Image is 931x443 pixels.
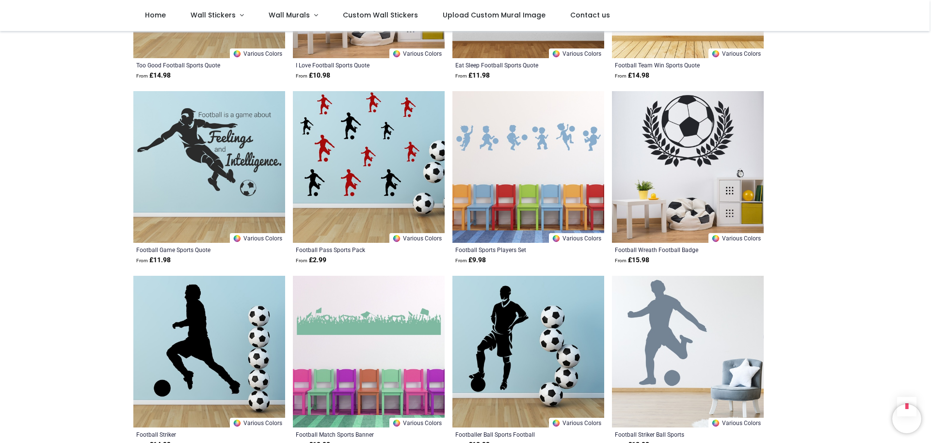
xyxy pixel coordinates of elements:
[293,276,445,427] img: Football Match Sports Banner Wall Sticker
[612,91,764,243] img: Football Wreath Football Badge Wall Sticker
[230,418,285,427] a: Various Colors
[296,61,413,69] a: I Love Football Sports Quote
[392,419,401,427] img: Color Wheel
[136,73,148,79] span: From
[615,61,732,69] a: Football Team Win Sports Quote
[615,246,732,253] a: Football Wreath Football Badge
[133,276,285,427] img: Football Striker Wall Sticker
[711,234,720,243] img: Color Wheel
[549,233,604,243] a: Various Colors
[136,255,171,265] strong: £ 11.98
[233,234,241,243] img: Color Wheel
[455,255,486,265] strong: £ 9.98
[389,233,445,243] a: Various Colors
[136,430,253,438] a: Football Striker
[892,404,921,433] iframe: Brevo live chat
[549,418,604,427] a: Various Colors
[708,418,764,427] a: Various Colors
[615,255,649,265] strong: £ 15.98
[612,276,764,427] img: Football Striker Ball Sports Wall Sticker
[230,48,285,58] a: Various Colors
[708,233,764,243] a: Various Colors
[296,73,307,79] span: From
[230,233,285,243] a: Various Colors
[711,49,720,58] img: Color Wheel
[296,255,326,265] strong: £ 2.99
[552,419,561,427] img: Color Wheel
[443,10,546,20] span: Upload Custom Mural Image
[136,246,253,253] a: Football Game Sports Quote
[549,48,604,58] a: Various Colors
[615,71,649,80] strong: £ 14.98
[552,49,561,58] img: Color Wheel
[711,419,720,427] img: Color Wheel
[455,61,572,69] a: Eat Sleep Football Sports Quote
[233,419,241,427] img: Color Wheel
[455,73,467,79] span: From
[296,71,330,80] strong: £ 10.98
[136,258,148,263] span: From
[392,234,401,243] img: Color Wheel
[389,418,445,427] a: Various Colors
[191,10,236,20] span: Wall Stickers
[455,430,572,438] a: Footballer Ball Sports Football
[455,71,490,80] strong: £ 11.98
[136,61,253,69] a: Too Good Football Sports Quote
[452,91,604,243] img: Football Sports Players Wall Sticker Set
[392,49,401,58] img: Color Wheel
[343,10,418,20] span: Custom Wall Stickers
[552,234,561,243] img: Color Wheel
[133,91,285,243] img: Football Game Sports Quote Wall Sticker
[296,246,413,253] a: Football Pass Sports Pack
[269,10,310,20] span: Wall Murals
[389,48,445,58] a: Various Colors
[708,48,764,58] a: Various Colors
[296,258,307,263] span: From
[296,430,413,438] a: Football Match Sports Banner
[293,91,445,243] img: Football Pass Sports Wall Sticker Pack
[455,258,467,263] span: From
[615,430,732,438] a: Football Striker Ball Sports
[452,276,604,427] img: Footballer Ball Sports Football Wall Sticker
[136,71,171,80] strong: £ 14.98
[615,258,626,263] span: From
[615,73,626,79] span: From
[233,49,241,58] img: Color Wheel
[570,10,610,20] span: Contact us
[145,10,166,20] span: Home
[455,246,572,253] a: Football Sports Players Set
